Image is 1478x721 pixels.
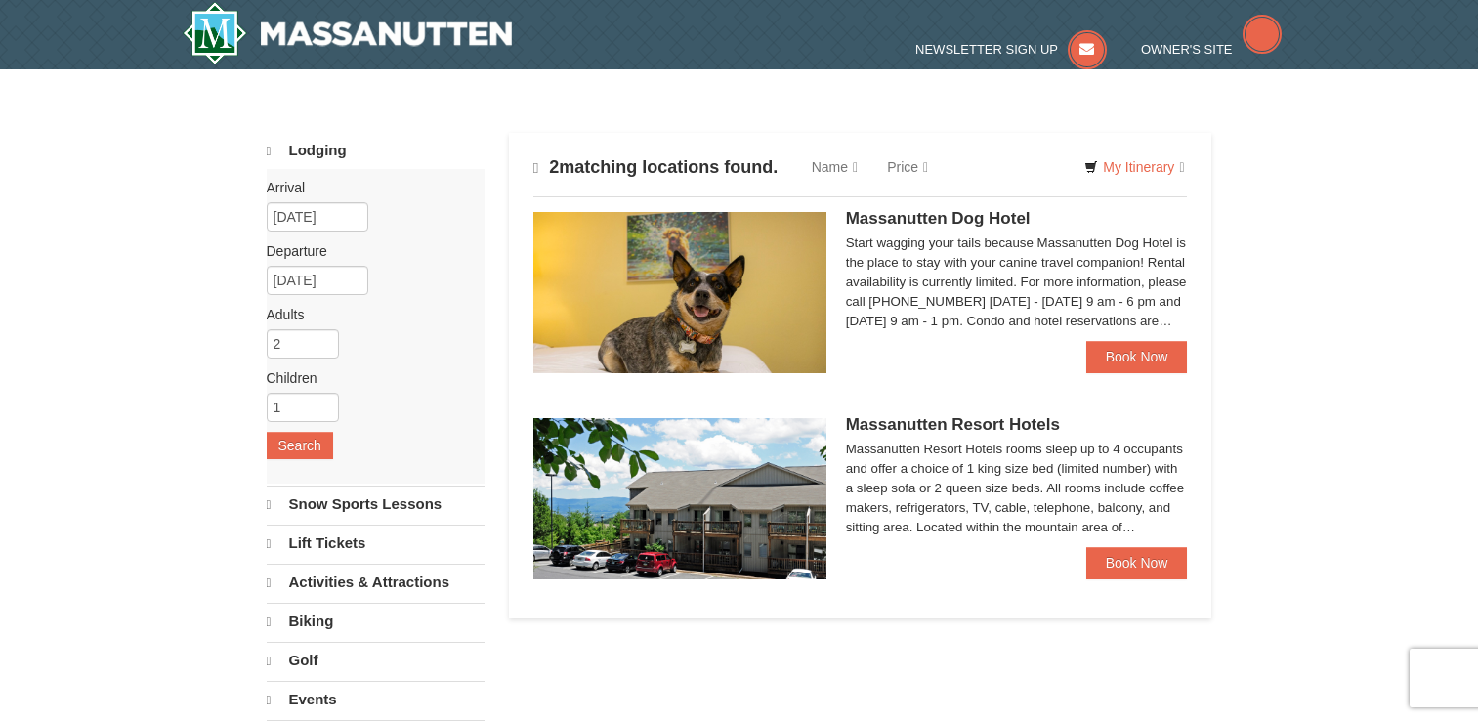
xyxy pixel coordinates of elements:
[267,133,485,169] a: Lodging
[267,241,470,261] label: Departure
[846,415,1060,434] span: Massanutten Resort Hotels
[915,42,1107,57] a: Newsletter Sign Up
[846,209,1031,228] span: Massanutten Dog Hotel
[183,2,513,64] img: Massanutten Resort Logo
[846,440,1188,537] div: Massanutten Resort Hotels rooms sleep up to 4 occupants and offer a choice of 1 king size bed (li...
[267,486,485,523] a: Snow Sports Lessons
[267,642,485,679] a: Golf
[846,233,1188,331] div: Start wagging your tails because Massanutten Dog Hotel is the place to stay with your canine trav...
[267,525,485,562] a: Lift Tickets
[267,178,470,197] label: Arrival
[1086,341,1188,372] a: Book Now
[267,368,470,388] label: Children
[915,42,1058,57] span: Newsletter Sign Up
[267,432,333,459] button: Search
[267,305,470,324] label: Adults
[1141,42,1233,57] span: Owner's Site
[1086,547,1188,578] a: Book Now
[797,148,872,187] a: Name
[267,603,485,640] a: Biking
[267,564,485,601] a: Activities & Attractions
[533,212,826,372] img: 27428181-5-81c892a3.jpg
[267,681,485,718] a: Events
[533,418,826,578] img: 19219026-1-e3b4ac8e.jpg
[1072,152,1197,182] a: My Itinerary
[183,2,513,64] a: Massanutten Resort
[872,148,943,187] a: Price
[1141,42,1282,57] a: Owner's Site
